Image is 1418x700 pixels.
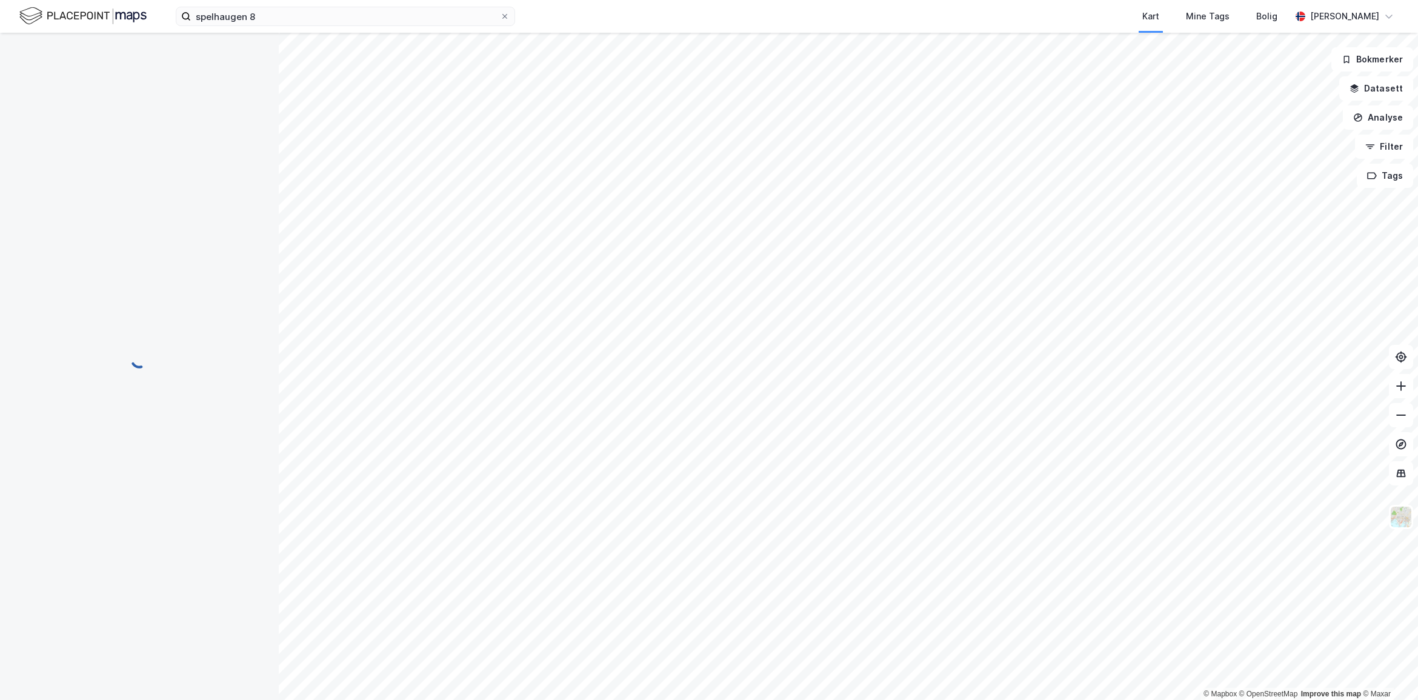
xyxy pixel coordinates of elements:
div: Kontrollprogram for chat [1357,642,1418,700]
div: Mine Tags [1186,9,1230,24]
img: Z [1390,505,1413,528]
button: Filter [1355,135,1413,159]
button: Bokmerker [1331,47,1413,72]
div: Bolig [1256,9,1277,24]
button: Datasett [1339,76,1413,101]
button: Analyse [1343,105,1413,130]
img: spinner.a6d8c91a73a9ac5275cf975e30b51cfb.svg [130,350,149,369]
div: [PERSON_NAME] [1310,9,1379,24]
iframe: Chat Widget [1357,642,1418,700]
a: OpenStreetMap [1239,690,1298,698]
img: logo.f888ab2527a4732fd821a326f86c7f29.svg [19,5,147,27]
button: Tags [1357,164,1413,188]
input: Søk på adresse, matrikkel, gårdeiere, leietakere eller personer [191,7,500,25]
div: Kart [1142,9,1159,24]
a: Improve this map [1301,690,1361,698]
a: Mapbox [1203,690,1237,698]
